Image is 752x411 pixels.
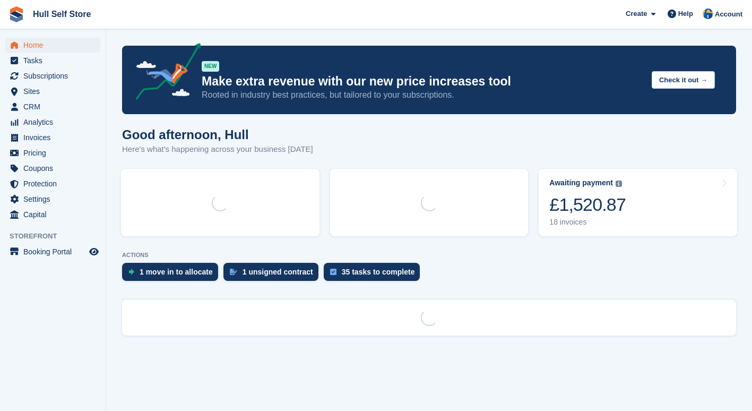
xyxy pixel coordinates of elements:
span: Booking Portal [23,244,87,259]
img: Hull Self Store [703,8,713,19]
a: Hull Self Store [29,5,95,23]
a: menu [5,84,100,99]
span: Protection [23,176,87,191]
span: Account [715,9,742,20]
a: menu [5,130,100,145]
div: NEW [202,61,219,72]
span: Analytics [23,115,87,130]
span: Invoices [23,130,87,145]
span: Settings [23,192,87,207]
div: 1 unsigned contract [243,268,313,276]
a: menu [5,145,100,160]
span: CRM [23,99,87,114]
h1: Good afternoon, Hull [122,127,313,142]
span: Pricing [23,145,87,160]
span: Coupons [23,161,87,176]
a: menu [5,53,100,68]
a: menu [5,99,100,114]
span: Home [23,38,87,53]
a: 35 tasks to complete [324,263,426,286]
a: menu [5,192,100,207]
div: 18 invoices [549,218,626,227]
a: menu [5,161,100,176]
span: Storefront [10,231,106,242]
button: Check it out → [652,71,715,89]
img: task-75834270c22a3079a89374b754ae025e5fb1db73e45f91037f5363f120a921f8.svg [330,269,336,275]
a: menu [5,68,100,83]
p: Make extra revenue with our new price increases tool [202,74,643,89]
a: menu [5,176,100,191]
div: 35 tasks to complete [342,268,415,276]
span: Capital [23,207,87,222]
a: menu [5,115,100,130]
div: Awaiting payment [549,178,613,187]
span: Create [626,8,647,19]
span: Sites [23,84,87,99]
a: menu [5,38,100,53]
img: icon-info-grey-7440780725fd019a000dd9b08b2336e03edf1995a4989e88bcd33f0948082b44.svg [616,181,622,187]
div: £1,520.87 [549,194,626,216]
img: price-adjustments-announcement-icon-8257ccfd72463d97f412b2fc003d46551f7dbcb40ab6d574587a9cd5c0d94... [127,43,201,104]
a: 1 unsigned contract [223,263,324,286]
a: Awaiting payment £1,520.87 18 invoices [539,169,737,236]
div: 1 move in to allocate [140,268,213,276]
span: Subscriptions [23,68,87,83]
p: Here's what's happening across your business [DATE] [122,143,313,156]
span: Help [678,8,693,19]
a: 1 move in to allocate [122,263,223,286]
img: contract_signature_icon-13c848040528278c33f63329250d36e43548de30e8caae1d1a13099fd9432cc5.svg [230,269,237,275]
p: ACTIONS [122,252,736,259]
a: menu [5,207,100,222]
a: Preview store [88,245,100,258]
img: stora-icon-8386f47178a22dfd0bd8f6a31ec36ba5ce8667c1dd55bd0f319d3a0aa187defe.svg [8,6,24,22]
img: move_ins_to_allocate_icon-fdf77a2bb77ea45bf5b3d319d69a93e2d87916cf1d5bf7949dd705db3b84f3ca.svg [128,269,134,275]
a: menu [5,244,100,259]
p: Rooted in industry best practices, but tailored to your subscriptions. [202,89,643,101]
span: Tasks [23,53,87,68]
